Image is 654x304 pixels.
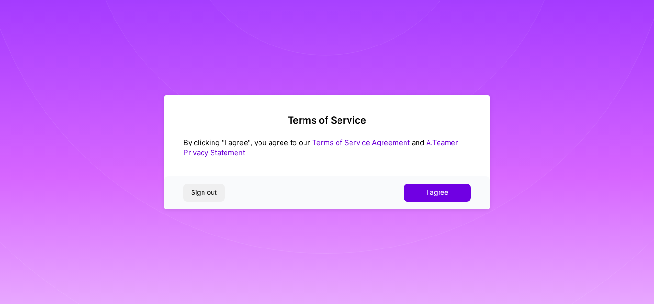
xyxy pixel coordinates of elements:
[404,184,471,201] button: I agree
[183,137,471,158] div: By clicking "I agree", you agree to our and
[183,114,471,126] h2: Terms of Service
[183,184,225,201] button: Sign out
[426,188,448,197] span: I agree
[191,188,217,197] span: Sign out
[312,138,410,147] a: Terms of Service Agreement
